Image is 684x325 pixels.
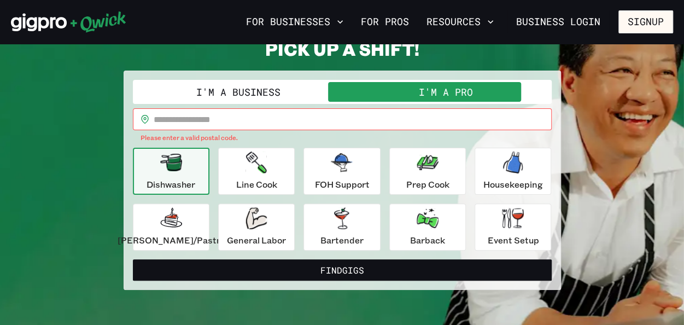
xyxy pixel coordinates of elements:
button: General Labor [218,204,295,251]
button: FOH Support [303,148,380,195]
a: For Pros [356,13,413,31]
button: [PERSON_NAME]/Pastry [133,204,209,251]
button: Dishwasher [133,148,209,195]
p: Barback [410,234,445,247]
button: For Businesses [242,13,348,31]
button: Bartender [303,204,380,251]
button: Prep Cook [389,148,466,195]
a: Business Login [507,10,610,33]
h2: PICK UP A SHIFT! [124,38,561,60]
p: Please enter a valid postal code. [141,132,544,143]
p: FOH Support [314,178,369,191]
p: Dishwasher [147,178,195,191]
button: Event Setup [475,204,551,251]
p: [PERSON_NAME]/Pastry [118,234,225,247]
button: Resources [422,13,498,31]
button: Signup [618,10,673,33]
p: Bartender [320,234,364,247]
button: FindGigs [133,259,552,281]
p: Prep Cook [406,178,449,191]
p: General Labor [227,234,286,247]
p: Housekeeping [483,178,543,191]
button: Line Cook [218,148,295,195]
button: Barback [389,204,466,251]
button: I'm a Pro [342,82,549,102]
p: Event Setup [487,234,539,247]
button: I'm a Business [135,82,342,102]
button: Housekeeping [475,148,551,195]
p: Line Cook [236,178,277,191]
